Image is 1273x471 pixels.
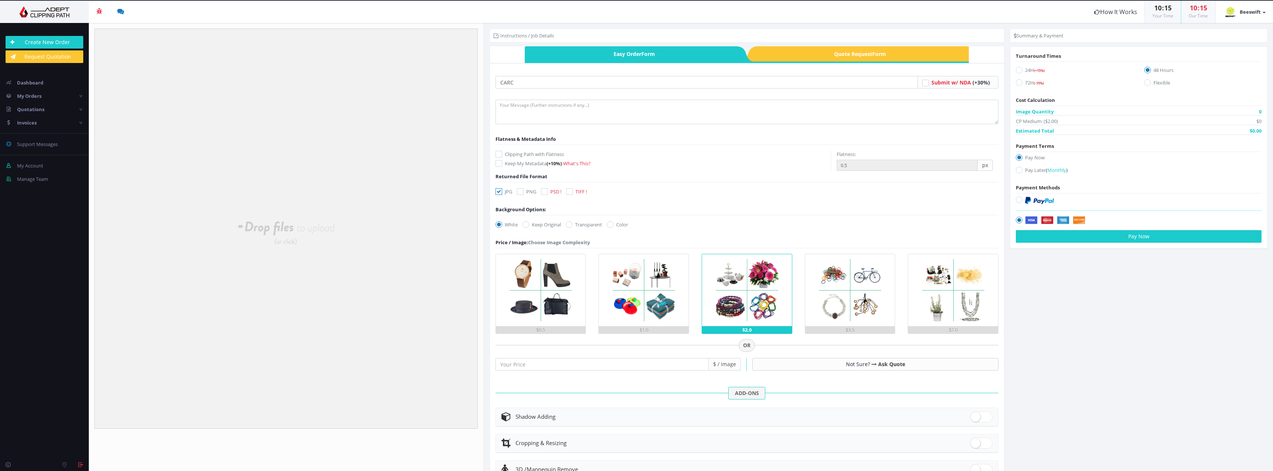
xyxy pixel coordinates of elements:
img: 2.png [608,254,680,326]
a: (Monthly) [1046,167,1068,173]
span: Not Sure? [846,361,870,368]
li: Instructions / Job Details [494,32,554,39]
span: Dashboard [17,79,43,86]
i: Form [872,50,886,57]
span: Shadow Adding [515,413,555,420]
small: Our Time [1189,13,1208,19]
span: : [1162,3,1164,12]
label: PNG [517,188,536,195]
span: $ / Image [709,358,741,371]
div: $3.5 [805,326,895,334]
span: Support Messages [17,141,58,147]
span: $0 [1256,117,1262,125]
span: Easy Order [525,46,738,62]
a: Submit w/ NDA (+30%) [931,79,990,86]
span: 10 [1154,3,1162,12]
span: Returned File Format [496,173,547,180]
span: Invoices [17,119,37,126]
div: Choose Image Complexity [496,239,590,246]
span: Quotations [17,106,44,113]
span: Monthly [1047,167,1066,173]
span: Image Quantity [1016,108,1054,115]
span: Estimated Total [1016,127,1054,135]
span: : [1197,3,1200,12]
span: Flatness & Metadata Info [496,136,556,142]
span: OR [739,339,755,352]
span: (+30%) [973,79,990,86]
img: PayPal [1025,197,1054,204]
span: My Account [17,162,43,169]
span: CP Medium: ($2.00) [1016,117,1058,125]
label: JPG [496,188,512,195]
a: Request Quotation [6,50,83,63]
span: $0.00 [1250,127,1262,135]
label: Transparent [566,221,602,228]
label: Clipping Path with Flatness [496,150,831,158]
label: Flatness: [837,150,856,158]
label: 48 Hours [1144,66,1262,76]
span: TIFF ! [575,188,587,195]
img: 1.png [505,254,577,326]
div: $7.0 [908,326,998,334]
label: Flexible [1144,79,1262,89]
a: (+15%) [1034,67,1045,73]
div: Background Options: [496,206,546,213]
img: 3.png [711,254,783,326]
span: Cropping & Resizing [515,439,567,447]
small: Your Time [1152,13,1173,19]
span: Cost Calculation [1016,97,1055,103]
span: px [978,160,993,171]
div: $2.0 [702,326,792,334]
div: $1.0 [599,326,689,334]
label: Keep Original [523,221,561,228]
button: Pay Now [1016,230,1262,243]
span: Payment Methods [1016,184,1060,191]
span: Quote Request [756,46,969,62]
span: ADD-ONS [728,387,765,399]
label: Pay Later [1016,166,1262,176]
span: (+15%) [1034,68,1045,73]
span: Manage Team [17,176,48,182]
span: My Orders [17,93,41,99]
div: $0.5 [496,326,586,334]
a: Ask Quote [878,361,905,368]
label: 72H [1016,79,1133,89]
a: How It Works [1087,1,1145,23]
a: Quote RequestForm [756,46,969,62]
li: Summary & Payment [1014,32,1064,39]
span: 10 [1190,3,1197,12]
span: Payment Terms [1016,143,1054,149]
label: Keep My Metadata - [496,160,831,167]
span: (-15%) [1034,81,1044,86]
span: 15 [1164,3,1172,12]
a: (-15%) [1034,79,1044,86]
span: 15 [1200,3,1207,12]
span: Turnaround Times [1016,53,1061,59]
img: 5.png [917,254,989,326]
label: White [496,221,518,228]
input: Your Order Title [496,76,918,89]
img: timthumb.php [1223,4,1238,19]
span: Submit w/ NDA [931,79,971,86]
label: 24H [1016,66,1133,76]
a: What's This? [563,160,591,167]
i: Form [641,50,655,57]
img: 4.png [814,254,886,326]
label: Pay Now [1016,154,1262,164]
img: Adept Graphics [6,6,83,17]
img: Securely by Stripe [1025,216,1085,225]
a: Create New Order [6,36,83,49]
label: Color [607,221,628,228]
span: Price / Image: [496,239,528,246]
a: Easy OrderForm [525,46,738,62]
span: PSD ! [550,188,561,195]
a: Beeswift [1216,1,1273,23]
span: 0 [1259,108,1262,115]
span: (+10%) [547,160,562,167]
input: Your Price [496,358,709,371]
strong: Beeswift [1240,9,1261,15]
